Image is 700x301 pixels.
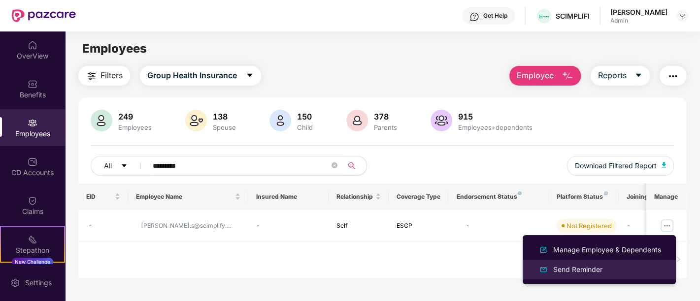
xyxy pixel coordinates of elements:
div: Get Help [483,12,507,20]
div: Not Registered [567,221,612,231]
img: svg+xml;base64,PHN2ZyB4bWxucz0iaHR0cDovL3d3dy53My5vcmcvMjAwMC9zdmciIHhtbG5zOnhsaW5rPSJodHRwOi8vd3... [562,70,573,82]
div: - [627,221,671,231]
div: Spouse [211,123,238,131]
th: Employee Name [128,183,248,210]
div: - [88,221,121,231]
img: svg+xml;base64,PHN2ZyBpZD0iU2V0dGluZy0yMHgyMCIgeG1sbnM9Imh0dHA6Ly93d3cudzMub3JnLzIwMDAvc3ZnIiB3aW... [10,278,20,288]
span: search [342,162,362,170]
span: close-circle [332,161,337,171]
div: Stepathon [1,245,64,255]
span: Employee Name [136,193,233,201]
span: EID [86,193,113,201]
img: svg+xml;base64,PHN2ZyBpZD0iRW1wbG95ZWVzIiB4bWxucz0iaHR0cDovL3d3dy53My5vcmcvMjAwMC9zdmciIHdpZHRoPS... [28,118,37,128]
th: Joining Date [619,183,679,210]
div: 138 [211,112,238,121]
div: Endorsement Status [456,193,540,201]
img: svg+xml;base64,PHN2ZyBpZD0iSGVscC0zMngzMiIgeG1sbnM9Imh0dHA6Ly93d3cudzMub3JnLzIwMDAvc3ZnIiB3aWR0aD... [469,12,479,22]
div: New Challenge [12,258,53,266]
span: Reports [598,69,627,82]
div: SCIMPLIFI [556,11,590,21]
div: 915 [456,112,534,121]
div: 378 [372,112,399,121]
img: svg+xml;base64,PHN2ZyB4bWxucz0iaHR0cDovL3d3dy53My5vcmcvMjAwMC9zdmciIHhtbG5zOnhsaW5rPSJodHRwOi8vd3... [662,162,667,168]
img: svg+xml;base64,PHN2ZyBpZD0iQ0RfQWNjb3VudHMiIGRhdGEtbmFtZT0iQ0QgQWNjb3VudHMiIHhtbG5zPSJodHRwOi8vd3... [28,157,37,167]
div: Send Reminder [551,264,604,275]
div: 249 [116,112,154,121]
img: svg+xml;base64,PHN2ZyB4bWxucz0iaHR0cDovL3d3dy53My5vcmcvMjAwMC9zdmciIHdpZHRoPSIyNCIgaGVpZ2h0PSIyNC... [667,70,679,82]
div: Employees [116,123,154,131]
img: svg+xml;base64,PHN2ZyB4bWxucz0iaHR0cDovL3d3dy53My5vcmcvMjAwMC9zdmciIHhtbG5zOnhsaW5rPSJodHRwOi8vd3... [269,110,291,131]
img: transparent%20(1).png [537,13,551,20]
div: Manage Employee & Dependents [551,244,663,255]
th: Insured Name [248,183,329,210]
img: svg+xml;base64,PHN2ZyB4bWxucz0iaHR0cDovL3d3dy53My5vcmcvMjAwMC9zdmciIHhtbG5zOnhsaW5rPSJodHRwOi8vd3... [346,110,368,131]
th: EID [78,183,129,210]
span: Download Filtered Report [575,160,657,171]
button: Reportscaret-down [591,66,650,86]
button: right [670,252,686,268]
img: svg+xml;base64,PHN2ZyBpZD0iQ2xhaW0iIHhtbG5zPSJodHRwOi8vd3d3LnczLm9yZy8yMDAwL3N2ZyIgd2lkdGg9IjIwIi... [28,196,37,206]
span: right [675,256,681,262]
img: svg+xml;base64,PHN2ZyB4bWxucz0iaHR0cDovL3d3dy53My5vcmcvMjAwMC9zdmciIHhtbG5zOnhsaW5rPSJodHRwOi8vd3... [537,264,549,275]
div: Platform Status [557,193,611,201]
div: Self [336,221,381,231]
th: Relationship [329,183,389,210]
div: Admin [610,17,667,25]
button: Download Filtered Report [567,156,674,176]
button: Employee [509,66,581,86]
img: svg+xml;base64,PHN2ZyB4bWxucz0iaHR0cDovL3d3dy53My5vcmcvMjAwMC9zdmciIHhtbG5zOnhsaW5rPSJodHRwOi8vd3... [537,244,549,256]
button: Allcaret-down [91,156,151,176]
span: caret-down [246,71,254,80]
span: Relationship [336,193,373,201]
span: Employees [82,41,147,56]
div: [PERSON_NAME].s@scimplify.... [141,221,231,231]
img: New Pazcare Logo [12,9,76,22]
img: svg+xml;base64,PHN2ZyB4bWxucz0iaHR0cDovL3d3dy53My5vcmcvMjAwMC9zdmciIHdpZHRoPSIyMSIgaGVpZ2h0PSIyMC... [28,235,37,244]
img: svg+xml;base64,PHN2ZyB4bWxucz0iaHR0cDovL3d3dy53My5vcmcvMjAwMC9zdmciIHhtbG5zOnhsaW5rPSJodHRwOi8vd3... [91,110,112,131]
img: svg+xml;base64,PHN2ZyB4bWxucz0iaHR0cDovL3d3dy53My5vcmcvMjAwMC9zdmciIHhtbG5zOnhsaW5rPSJodHRwOi8vd3... [431,110,452,131]
div: Employees+dependents [456,123,534,131]
span: Filters [100,69,123,82]
img: manageButton [659,218,675,234]
div: Child [295,123,315,131]
span: caret-down [121,162,128,170]
span: close-circle [332,162,337,168]
button: search [342,156,367,176]
button: Group Health Insurancecaret-down [140,66,261,86]
img: svg+xml;base64,PHN2ZyBpZD0iSG9tZSIgeG1sbnM9Imh0dHA6Ly93d3cudzMub3JnLzIwMDAvc3ZnIiB3aWR0aD0iMjAiIG... [28,40,37,50]
div: Parents [372,123,399,131]
div: 150 [295,112,315,121]
th: Manage [646,183,686,210]
img: svg+xml;base64,PHN2ZyB4bWxucz0iaHR0cDovL3d3dy53My5vcmcvMjAwMC9zdmciIHdpZHRoPSI4IiBoZWlnaHQ9IjgiIH... [518,191,522,195]
img: svg+xml;base64,PHN2ZyB4bWxucz0iaHR0cDovL3d3dy53My5vcmcvMjAwMC9zdmciIHdpZHRoPSIyNCIgaGVpZ2h0PSIyNC... [86,70,98,82]
span: caret-down [634,71,642,80]
span: Employee [517,69,554,82]
img: svg+xml;base64,PHN2ZyBpZD0iRHJvcGRvd24tMzJ4MzIiIHhtbG5zPSJodHRwOi8vd3d3LnczLm9yZy8yMDAwL3N2ZyIgd2... [678,12,686,20]
div: ESCP [397,221,441,231]
img: svg+xml;base64,PHN2ZyBpZD0iQmVuZWZpdHMiIHhtbG5zPSJodHRwOi8vd3d3LnczLm9yZy8yMDAwL3N2ZyIgd2lkdGg9Ij... [28,79,37,89]
span: Group Health Insurance [147,69,237,82]
img: svg+xml;base64,PHN2ZyB4bWxucz0iaHR0cDovL3d3dy53My5vcmcvMjAwMC9zdmciIHdpZHRoPSI4IiBoZWlnaHQ9IjgiIH... [604,191,608,195]
span: All [104,160,112,171]
div: [PERSON_NAME] [610,7,667,17]
img: svg+xml;base64,PHN2ZyB4bWxucz0iaHR0cDovL3d3dy53My5vcmcvMjAwMC9zdmciIHhtbG5zOnhsaW5rPSJodHRwOi8vd3... [185,110,207,131]
th: Coverage Type [389,183,449,210]
div: Settings [22,278,55,288]
button: Filters [78,66,130,86]
li: Next Page [670,252,686,268]
div: - [465,221,469,231]
div: - [256,221,321,231]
